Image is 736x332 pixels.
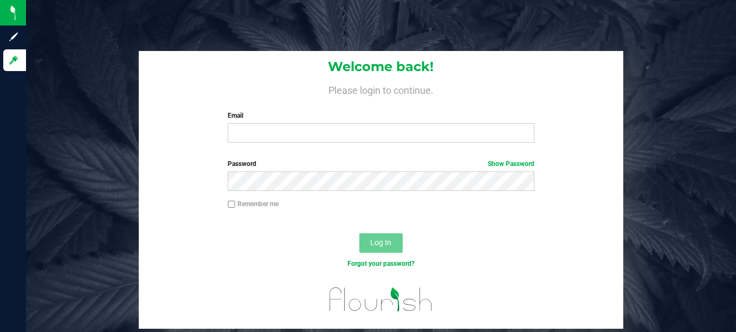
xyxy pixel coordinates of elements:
span: Log In [370,238,391,247]
label: Email [228,111,534,120]
a: Forgot your password? [347,260,415,267]
inline-svg: Log in [8,55,19,66]
img: flourish_logo.svg [320,280,441,319]
a: Show Password [488,160,534,168]
span: Password [228,160,256,168]
inline-svg: Sign up [8,31,19,42]
button: Log In [359,233,403,253]
h4: Please login to continue. [139,82,623,95]
label: Remember me [228,199,279,209]
h1: Welcome back! [139,60,623,74]
input: Remember me [228,201,235,208]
